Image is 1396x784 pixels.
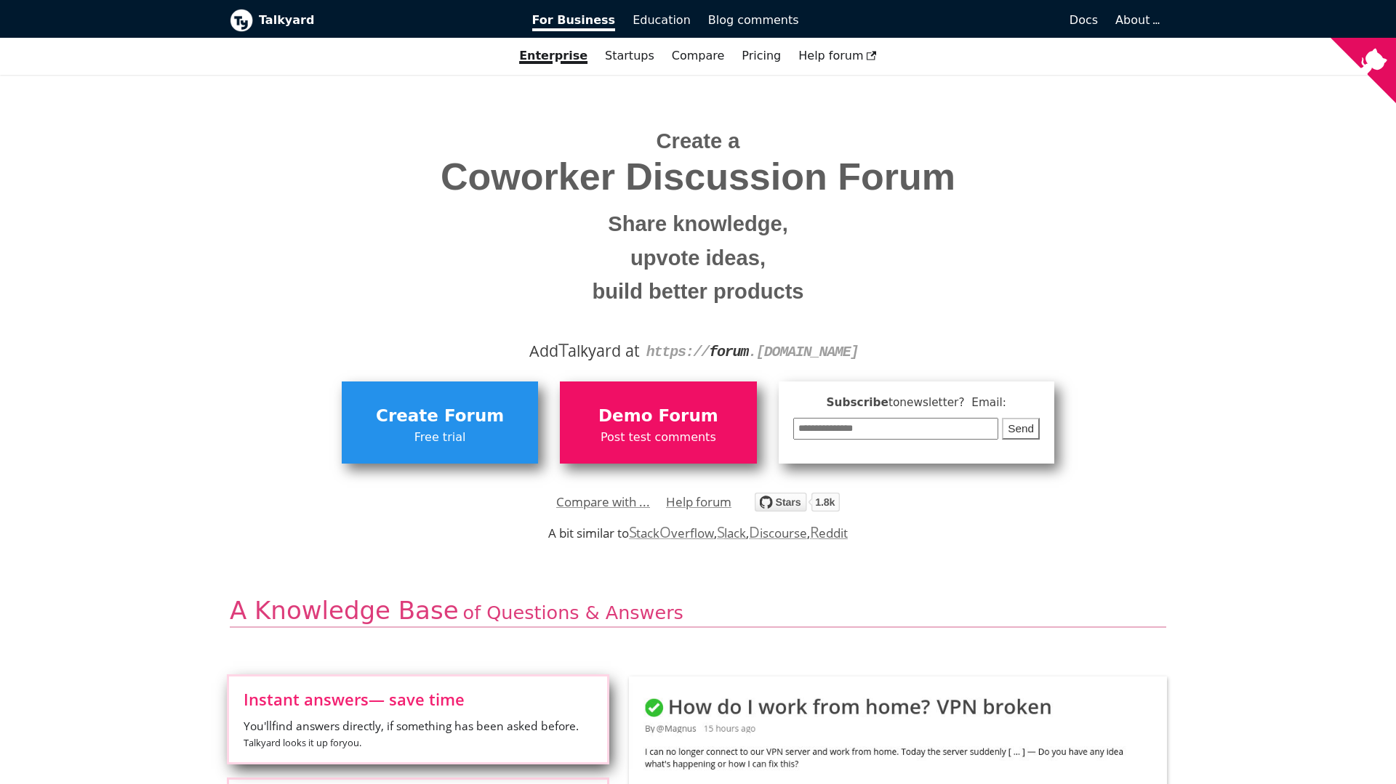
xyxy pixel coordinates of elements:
span: D [749,522,760,542]
a: About [1115,13,1158,27]
h2: A Knowledge Base [230,595,1166,628]
a: Help forum [790,44,886,68]
a: Docs [808,8,1107,33]
span: Coworker Discussion Forum [241,156,1155,198]
a: Compare [672,49,725,62]
span: Free trial [349,428,531,447]
span: of Questions & Answers [463,602,683,623]
a: Create ForumFree trial [342,381,538,463]
small: upvote ideas, [241,241,1155,275]
span: Create a [657,129,740,153]
a: Startups [596,44,663,68]
span: Education [633,13,691,27]
code: https:// . [DOMAIN_NAME] [646,344,859,360]
small: Talkyard looks it up for you . [244,736,361,749]
a: Slack [717,525,746,541]
span: R [810,522,819,542]
span: Docs [1070,13,1098,27]
a: Help forum [666,491,731,513]
span: O [659,522,671,542]
span: For Business [532,13,616,31]
a: Compare with ... [556,491,650,513]
span: Demo Forum [567,403,749,430]
span: You'll find answers directly, if something has been asked before. [244,718,593,751]
small: Share knowledge, [241,207,1155,241]
a: For Business [523,8,625,33]
span: to newsletter ? Email: [888,396,1006,409]
a: Blog comments [699,8,808,33]
a: StackOverflow [629,525,714,541]
a: Discourse [749,525,806,541]
a: Enterprise [510,44,596,68]
a: Pricing [733,44,790,68]
span: Help forum [798,49,877,62]
span: Blog comments [708,13,799,27]
span: T [558,336,569,363]
span: Subscribe [793,394,1040,412]
span: Create Forum [349,403,531,430]
a: Talkyard logoTalkyard [230,9,512,32]
img: Talkyard logo [230,9,253,32]
strong: forum [709,344,748,360]
span: S [717,522,725,542]
small: build better products [241,275,1155,309]
button: Send [1002,418,1040,440]
a: Star debiki/talkyard on GitHub [755,495,840,516]
div: Add alkyard at [241,339,1155,363]
span: S [629,522,637,542]
a: Education [624,8,699,33]
span: Post test comments [567,428,749,447]
a: Demo ForumPost test comments [560,381,756,463]
span: Instant answers — save time [244,691,593,707]
a: Reddit [810,525,848,541]
img: talkyard.svg [755,493,840,512]
b: Talkyard [259,11,512,30]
